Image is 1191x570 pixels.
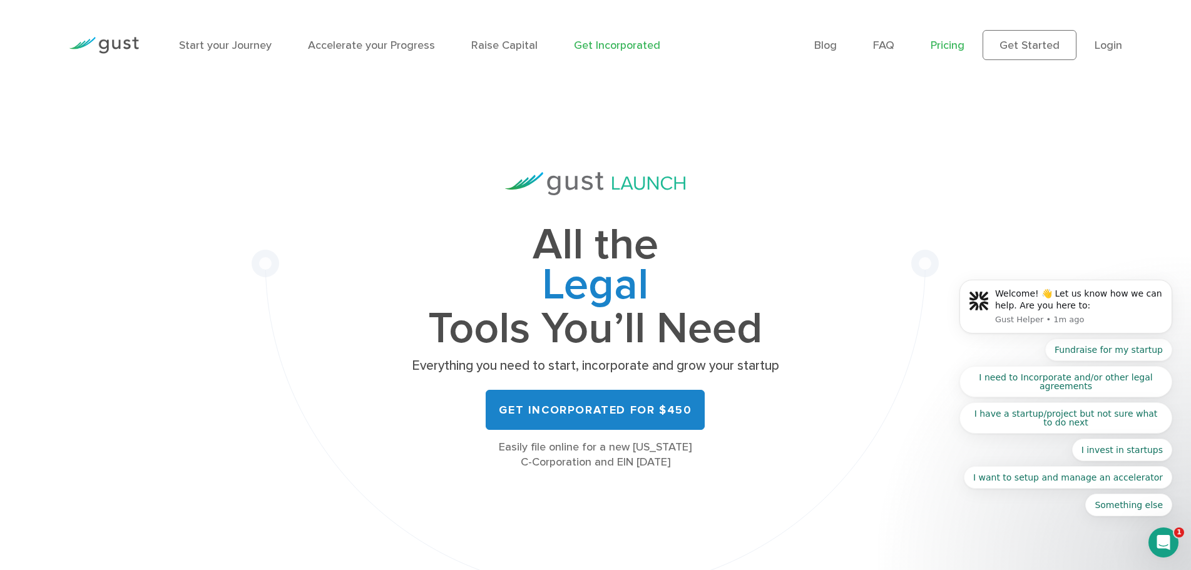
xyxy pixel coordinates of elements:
[931,39,964,52] a: Pricing
[471,39,538,52] a: Raise Capital
[69,37,139,54] img: Gust Logo
[814,39,837,52] a: Blog
[308,39,435,52] a: Accelerate your Progress
[574,39,660,52] a: Get Incorporated
[407,265,783,309] span: Legal
[407,357,783,375] p: Everything you need to start, incorporate and grow your startup
[983,30,1076,60] a: Get Started
[407,440,783,470] div: Easily file online for a new [US_STATE] C-Corporation and EIN [DATE]
[179,39,272,52] a: Start your Journey
[941,83,1191,536] iframe: Intercom notifications message
[505,172,685,195] img: Gust Launch Logo
[407,225,783,349] h1: All the Tools You’ll Need
[1095,39,1122,52] a: Login
[486,390,705,430] a: Get Incorporated for $450
[1148,527,1178,557] iframe: Intercom live chat
[873,39,894,52] a: FAQ
[1174,527,1184,537] span: 1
